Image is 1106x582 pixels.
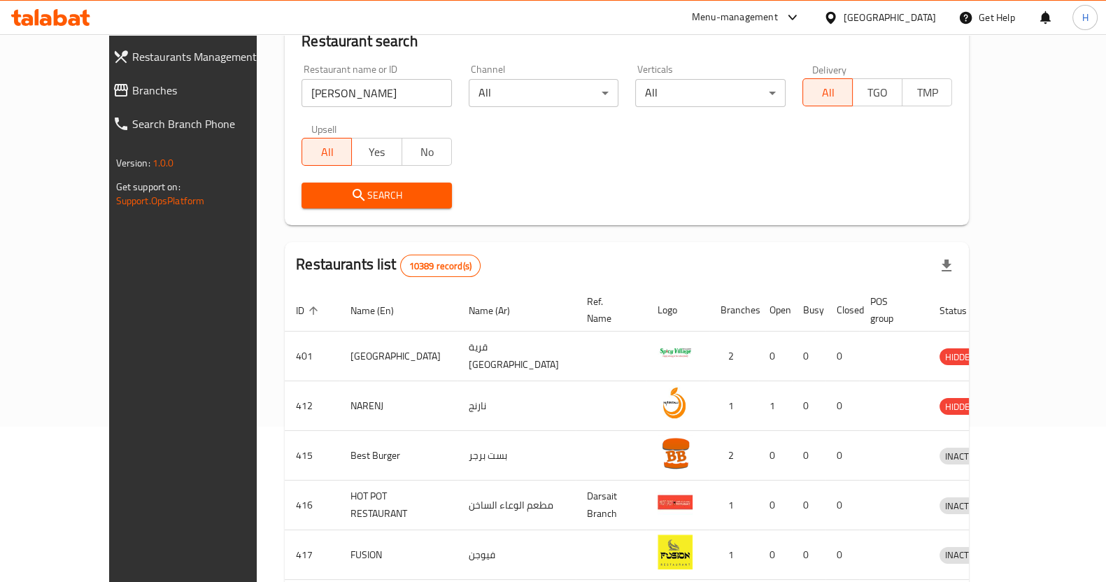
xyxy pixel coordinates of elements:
[692,9,778,26] div: Menu-management
[858,83,897,103] span: TGO
[408,142,446,162] span: No
[825,530,859,580] td: 0
[285,530,339,580] td: 417
[940,547,987,563] span: INACTIVE
[792,332,825,381] td: 0
[458,381,576,431] td: نارنج
[940,448,987,464] span: INACTIVE
[792,530,825,580] td: 0
[709,332,758,381] td: 2
[458,332,576,381] td: قرية [GEOGRAPHIC_DATA]
[792,381,825,431] td: 0
[101,107,294,141] a: Search Branch Phone
[825,431,859,481] td: 0
[132,48,283,65] span: Restaurants Management
[658,385,693,420] img: NARENJ
[339,530,458,580] td: FUSION
[302,138,352,166] button: All
[658,534,693,569] img: FUSION
[401,260,480,273] span: 10389 record(s)
[101,73,294,107] a: Branches
[908,83,947,103] span: TMP
[132,115,283,132] span: Search Branch Phone
[132,82,283,99] span: Branches
[116,154,150,172] span: Version:
[458,481,576,530] td: مطعم الوعاء الساخن
[709,530,758,580] td: 1
[709,381,758,431] td: 1
[658,336,693,371] img: Spicy Village
[758,530,792,580] td: 0
[311,124,337,134] label: Upsell
[302,183,452,208] button: Search
[758,289,792,332] th: Open
[285,481,339,530] td: 416
[116,178,180,196] span: Get support on:
[400,255,481,277] div: Total records count
[357,142,396,162] span: Yes
[709,431,758,481] td: 2
[940,302,985,319] span: Status
[576,481,646,530] td: Darsait Branch
[792,481,825,530] td: 0
[402,138,452,166] button: No
[635,79,786,107] div: All
[812,64,847,74] label: Delivery
[792,431,825,481] td: 0
[313,187,441,204] span: Search
[809,83,847,103] span: All
[825,381,859,431] td: 0
[339,332,458,381] td: [GEOGRAPHIC_DATA]
[339,381,458,431] td: NARENJ
[825,332,859,381] td: 0
[940,547,987,564] div: INACTIVE
[285,431,339,481] td: 415
[825,289,859,332] th: Closed
[852,78,902,106] button: TGO
[339,431,458,481] td: Best Burger
[350,302,412,319] span: Name (En)
[101,40,294,73] a: Restaurants Management
[758,481,792,530] td: 0
[296,302,322,319] span: ID
[658,435,693,470] img: Best Burger
[940,497,987,514] div: INACTIVE
[758,381,792,431] td: 1
[940,348,981,365] div: HIDDEN
[709,289,758,332] th: Branches
[469,79,619,107] div: All
[940,349,981,365] span: HIDDEN
[709,481,758,530] td: 1
[646,289,709,332] th: Logo
[758,431,792,481] td: 0
[285,381,339,431] td: 412
[802,78,853,106] button: All
[351,138,402,166] button: Yes
[458,530,576,580] td: فيوجن
[458,431,576,481] td: بست برجر
[1082,10,1088,25] span: H
[658,485,693,520] img: HOT POT RESTAURANT
[153,154,174,172] span: 1.0.0
[792,289,825,332] th: Busy
[308,142,346,162] span: All
[902,78,952,106] button: TMP
[339,481,458,530] td: HOT POT RESTAURANT
[940,398,981,415] div: HIDDEN
[469,302,528,319] span: Name (Ar)
[302,79,452,107] input: Search for restaurant name or ID..
[930,249,963,283] div: Export file
[116,192,205,210] a: Support.OpsPlatform
[844,10,936,25] div: [GEOGRAPHIC_DATA]
[758,332,792,381] td: 0
[296,254,481,277] h2: Restaurants list
[285,332,339,381] td: 401
[302,31,952,52] h2: Restaurant search
[940,399,981,415] span: HIDDEN
[587,293,630,327] span: Ref. Name
[940,498,987,514] span: INACTIVE
[825,481,859,530] td: 0
[870,293,912,327] span: POS group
